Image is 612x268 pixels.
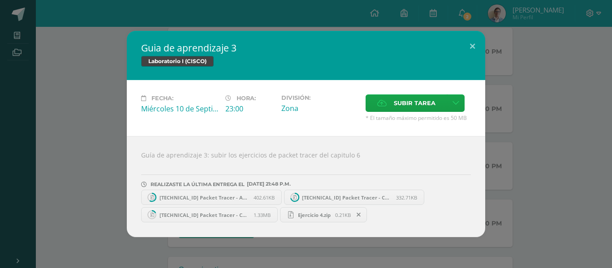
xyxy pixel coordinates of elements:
[281,103,358,113] div: Zona
[293,212,335,218] span: Ejercicio 4.zip
[141,190,282,205] a: 6.1.2.1 Packet Tracer - Add Computers to an Existing Network.zip
[155,212,254,218] span: [TECHNICAL_ID] Packet Tracer - Control IoT Devices.zip
[281,94,358,101] label: División:
[141,56,214,67] span: Laboratorio I (CISCO)
[366,114,471,122] span: * El tamaño máximo permitido es 50 MB
[254,194,275,201] span: 402.61KB
[394,95,435,111] span: Subir tarea
[351,210,366,220] span: Remover entrega
[254,212,271,218] span: 1.33MB
[396,194,417,201] span: 332.71KB
[127,136,485,237] div: Guía de aprendizaje 3: subir los ejercicios de packet tracer del capitulo 6
[141,104,218,114] div: Miércoles 10 de Septiembre
[237,95,256,102] span: Hora:
[297,194,396,201] span: [TECHNICAL_ID] Packet Tracer - Connect to a Wireless Network.zip
[155,194,254,201] span: [TECHNICAL_ID] Packet Tracer - Add Computers to an Existing Network.zip
[141,207,278,222] a: 6.1.5.3 Packet Tracer - Control IoT Devices.zip
[280,207,367,222] a: Ejercicio 4.zip 0.21KB
[284,190,425,205] a: 6.1.3.9 Packet Tracer - Connect to a Wireless Network.zip
[141,42,471,54] h2: Guia de aprendizaje 3
[460,31,485,61] button: Close (Esc)
[151,95,173,102] span: Fecha:
[335,212,351,218] span: 0.21KB
[151,181,245,187] span: REALIZASTE LA ÚLTIMA ENTREGA EL
[225,104,274,114] div: 23:00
